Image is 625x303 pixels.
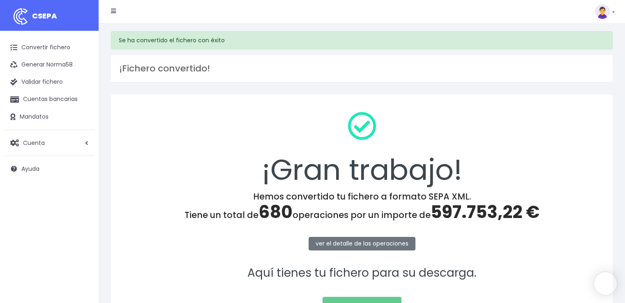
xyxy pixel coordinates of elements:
span: 597.753,22 € [431,200,540,224]
h4: Hemos convertido tu fichero a formato SEPA XML. Tiene un total de operaciones por un importe de [122,191,602,223]
a: Generar Norma58 [4,56,95,73]
a: Cuentas bancarias [4,91,95,108]
div: Se ha convertido el fichero con éxito [111,31,613,49]
h3: ¡Fichero convertido! [119,63,604,74]
a: Cuenta [4,134,95,151]
a: Ayuda [4,160,95,177]
img: logo [10,6,31,27]
p: Aquí tienes tu fichero para su descarga. [122,264,602,282]
img: profile [595,4,610,19]
span: Cuenta [23,138,45,147]
a: Mandatos [4,108,95,126]
span: CSEPA [32,11,57,21]
div: ¡Gran trabajo! [122,105,602,191]
a: Validar fichero [4,73,95,91]
a: Convertir fichero [4,39,95,56]
span: 680 [258,200,293,224]
span: Ayuda [21,165,39,173]
a: ver el detalle de las operaciones [309,237,415,250]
